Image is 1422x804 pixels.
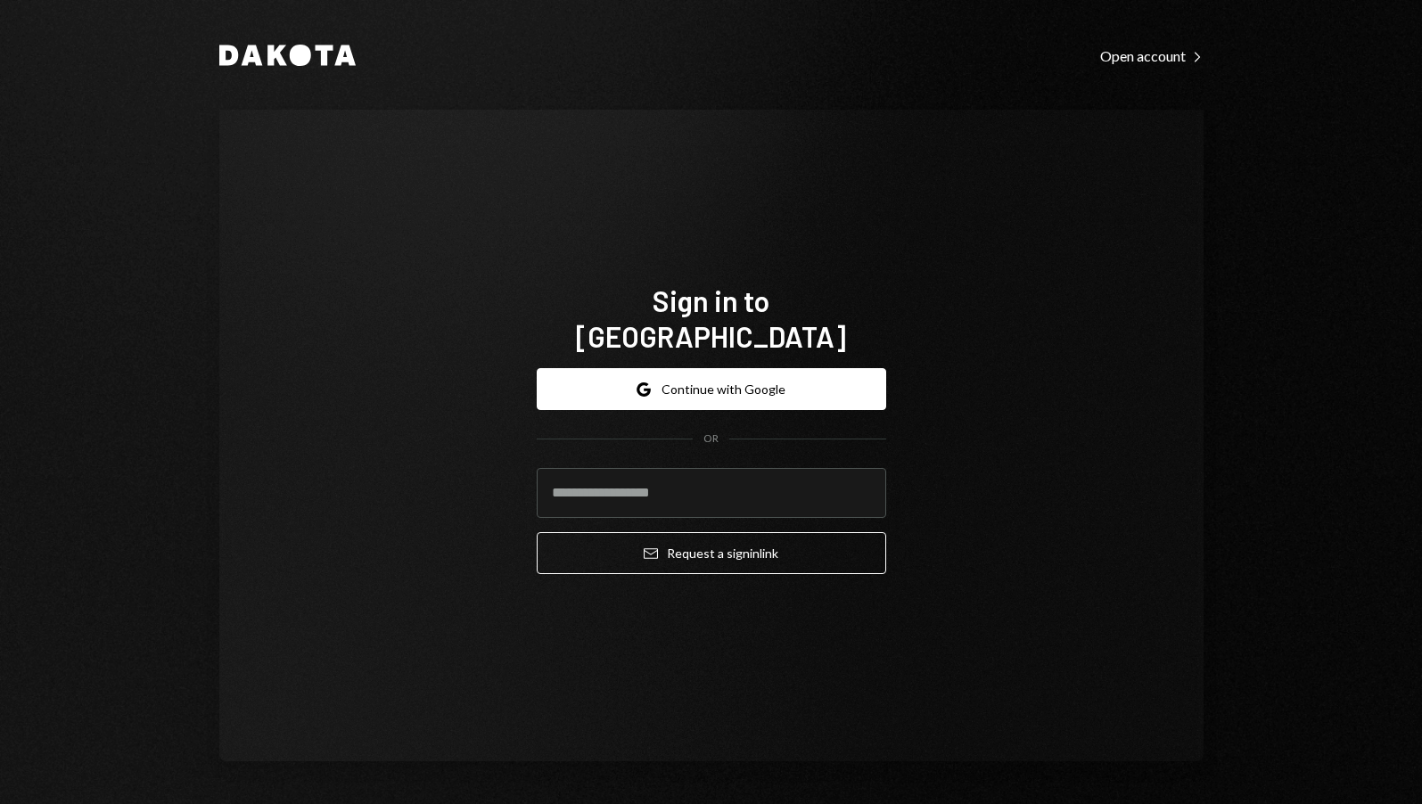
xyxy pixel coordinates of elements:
[537,368,886,410] button: Continue with Google
[703,431,719,447] div: OR
[1100,47,1204,65] div: Open account
[1100,45,1204,65] a: Open account
[537,532,886,574] button: Request a signinlink
[537,283,886,354] h1: Sign in to [GEOGRAPHIC_DATA]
